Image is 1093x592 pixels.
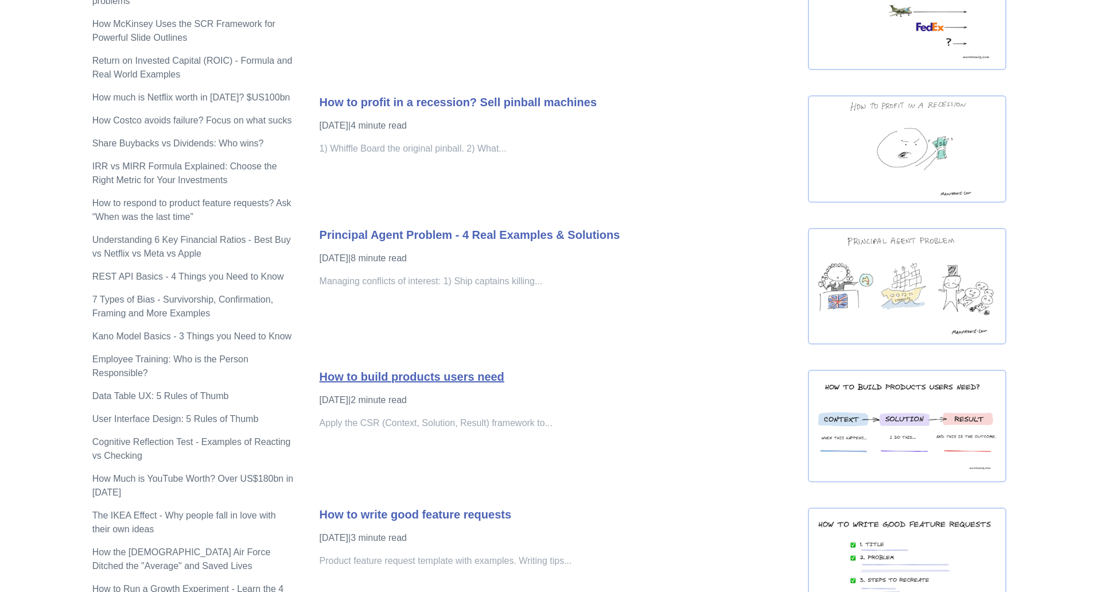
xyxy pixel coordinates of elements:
[92,161,277,185] a: IRR vs MIRR Formula Explained: Choose the Right Metric for Your Investments
[320,274,796,288] p: Managing conflicts of interest: 1) Ship captains killing...
[92,272,284,281] a: REST API Basics - 4 Things you Need to Know
[320,508,511,521] a: How to write good feature requests
[808,370,1006,482] img: how-to-build-products-users-need
[320,142,796,156] p: 1) Whiffle Board the original pinball. 2) What...
[92,547,271,571] a: How the [DEMOGRAPHIC_DATA] Air Force Ditched the "Average" and Saved Lives
[320,251,796,265] p: [DATE] | 8 minute read
[92,198,291,222] a: How to respond to product feature requests? Ask “When was the last time”
[92,138,264,148] a: Share Buybacks vs Dividends: Who wins?
[92,510,276,534] a: The IKEA Effect - Why people fall in love with their own ideas
[808,228,1006,345] img: principal-agent-problem
[92,235,291,258] a: Understanding 6 Key Financial Ratios - Best Buy vs Netflix vs Meta vs Apple
[320,119,796,133] p: [DATE] | 4 minute read
[92,331,291,341] a: Kano Model Basics - 3 Things you Need to Know
[92,391,229,401] a: Data Table UX: 5 Rules of Thumb
[320,531,796,545] p: [DATE] | 3 minute read
[320,96,597,109] a: How to profit in a recession? Sell pinball machines
[320,370,504,383] a: How to build products users need
[92,295,273,318] a: 7 Types of Bias - Survivorship, Confirmation, Framing and More Examples
[92,437,291,461] a: Cognitive Reflection Test - Examples of Reacting vs Checking
[92,115,292,125] a: How Costco avoids failure? Focus on what sucks
[92,354,248,378] a: Employee Training: Who is the Person Responsible?
[808,95,1006,203] img: how to profit in a recession
[320,229,620,241] a: Principal Agent Problem - 4 Real Examples & Solutions
[320,416,796,430] p: Apply the CSR (Context, Solution, Result) framework to...
[92,56,293,79] a: Return on Invested Capital (ROIC) - Formula and Real World Examples
[320,393,796,407] p: [DATE] | 2 minute read
[92,414,259,424] a: User Interface Design: 5 Rules of Thumb
[92,474,293,497] a: How Much is YouTube Worth? Over US$180bn in [DATE]
[92,92,290,102] a: How much is Netflix worth in [DATE]? $US100bn
[92,19,275,42] a: How McKinsey Uses the SCR Framework for Powerful Slide Outlines
[320,554,796,568] p: Product feature request template with examples. Writing tips...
